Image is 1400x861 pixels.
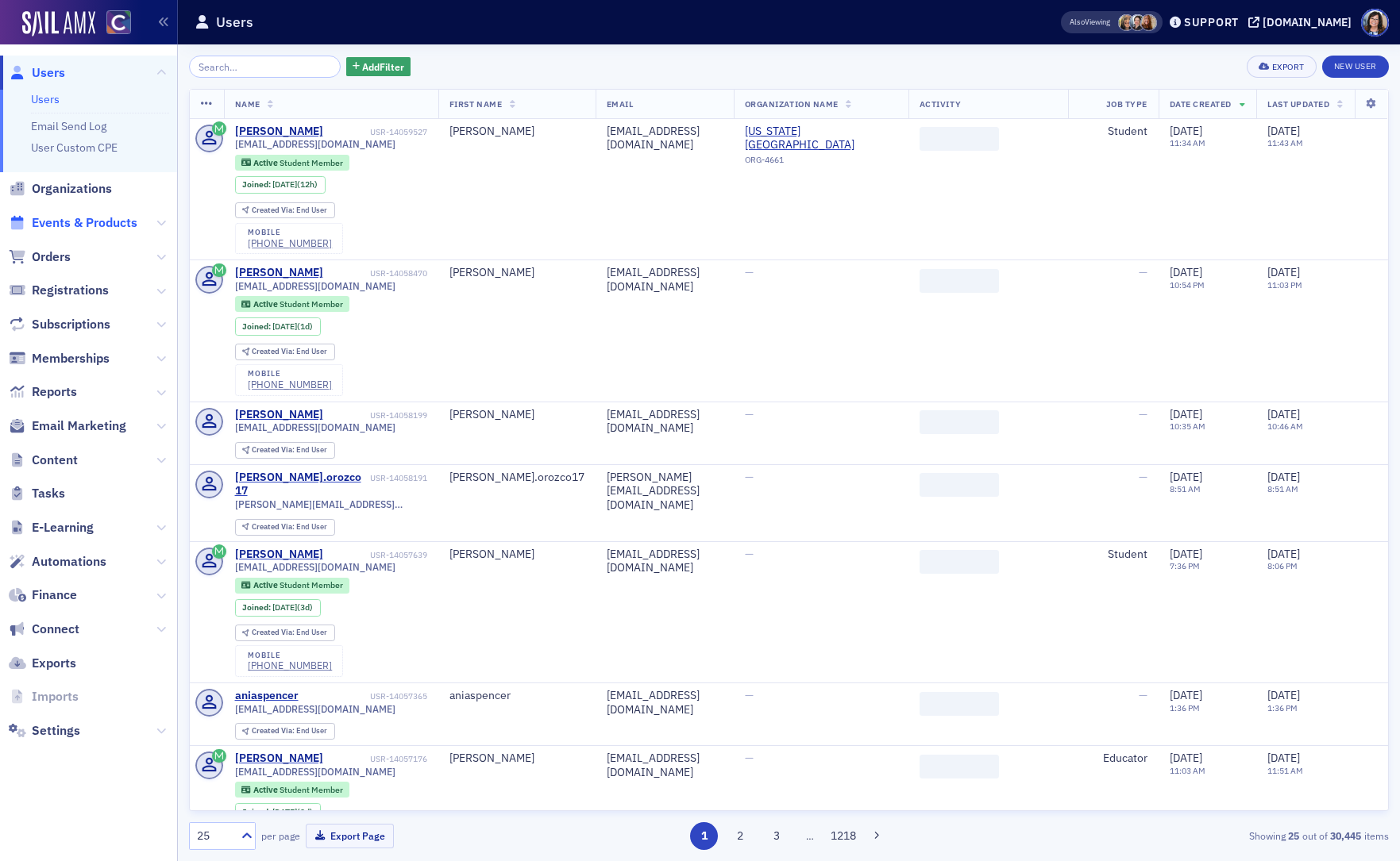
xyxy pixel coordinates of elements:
time: 10:35 AM [1170,421,1205,432]
span: [DATE] [1170,265,1202,279]
span: — [745,407,754,421]
button: 2 [727,822,754,850]
a: SailAMX [22,11,95,37]
button: 3 [762,822,790,850]
label: per page [261,828,300,843]
a: Connect [9,621,79,638]
div: [EMAIL_ADDRESS][DOMAIN_NAME] [607,408,723,436]
a: Organizations [9,180,112,198]
a: Active Student Member [241,157,342,167]
time: 11:51 AM [1267,765,1303,776]
button: Export [1247,56,1316,78]
div: Created Via: End User [235,344,335,360]
div: End User [252,348,327,356]
div: [EMAIL_ADDRESS][DOMAIN_NAME] [607,548,723,575]
div: Joined: 2025-09-28 00:00:00 [235,317,321,335]
span: — [745,688,754,702]
div: Joined: 2025-09-26 00:00:00 [235,599,321,617]
a: [PERSON_NAME].orozco17 [235,471,368,498]
a: [PERSON_NAME] [235,751,323,766]
span: Colorado State University-Pueblo [745,125,897,152]
span: Joined : [242,602,272,613]
a: Tasks [9,485,65,502]
input: Search… [189,56,341,78]
div: mobile [248,228,332,237]
span: — [1139,407,1147,421]
span: [EMAIL_ADDRESS][DOMAIN_NAME] [235,703,395,715]
time: 8:51 AM [1267,483,1298,494]
div: aniaspencer [449,689,584,703]
a: [US_STATE][GEOGRAPHIC_DATA] [745,125,897,152]
span: Active [253,157,280,168]
a: Email Send Log [31,119,106,133]
span: Profile [1361,9,1389,37]
time: 7:36 PM [1170,560,1200,571]
span: Pamela Galey-Coleman [1129,14,1146,31]
span: [DATE] [1170,547,1202,561]
div: Created Via: End User [235,625,335,641]
time: 8:06 PM [1267,560,1298,571]
time: 8:51 AM [1170,483,1201,494]
div: [PERSON_NAME] [449,125,584,139]
span: Created Via : [252,346,296,356]
div: End User [252,206,327,215]
div: Active: Active: Student Member [235,782,350,798]
div: [PERSON_NAME] [235,548,323,562]
div: [EMAIL_ADDRESS][DOMAIN_NAME] [607,751,723,779]
div: [PERSON_NAME] [449,266,584,280]
a: Exports [9,655,76,672]
div: USR-14057176 [326,754,427,764]
span: ‌ [920,410,999,434]
div: Export [1272,63,1305,71]
span: Organization Name [745,98,839,110]
div: [PERSON_NAME] [235,266,323,280]
span: Created Via : [252,627,296,637]
div: Created Via: End User [235,202,335,219]
a: Reports [9,383,77,401]
span: Lauren Standiford [1118,14,1135,31]
span: — [1139,688,1147,702]
span: [EMAIL_ADDRESS][DOMAIN_NAME] [235,138,395,150]
div: Educator [1079,751,1147,766]
span: Created Via : [252,205,296,215]
span: [EMAIL_ADDRESS][DOMAIN_NAME] [235,561,395,573]
a: Active Student Member [241,785,342,795]
div: [PERSON_NAME] [449,751,584,766]
div: [PERSON_NAME] [235,125,323,139]
div: Created Via: End User [235,723,335,740]
span: Job Type [1106,98,1147,110]
div: [PERSON_NAME][EMAIL_ADDRESS][DOMAIN_NAME] [607,471,723,513]
span: [DATE] [272,806,297,817]
span: Activity [920,98,961,110]
span: Add Filter [362,60,404,74]
span: Active [253,298,280,309]
div: [DOMAIN_NAME] [1263,15,1352,29]
a: Orders [9,248,71,266]
a: Settings [9,722,80,740]
div: (3d) [272,807,313,817]
span: Created Via : [252,521,296,532]
span: [DATE] [1267,124,1300,138]
div: [PERSON_NAME].orozco17 [449,471,584,485]
a: Memberships [9,350,110,367]
div: (3d) [272,602,313,613]
a: [PERSON_NAME] [235,408,323,422]
img: SailAMX [106,10,131,35]
span: Joined : [242,179,272,190]
span: [DATE] [272,179,297,190]
span: Organizations [32,180,112,198]
div: Student [1079,125,1147,139]
span: [DATE] [1267,265,1300,279]
span: Exports [32,655,76,672]
span: [DATE] [1267,407,1300,421]
span: [EMAIL_ADDRESS][DOMAIN_NAME] [235,766,395,778]
span: [DATE] [1170,124,1202,138]
span: — [745,470,754,484]
button: 1 [690,822,718,850]
a: [PHONE_NUMBER] [248,379,332,390]
span: ‌ [920,692,999,716]
span: Student Member [280,784,343,795]
div: Joined: 2025-09-26 00:00:00 [235,803,321,821]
